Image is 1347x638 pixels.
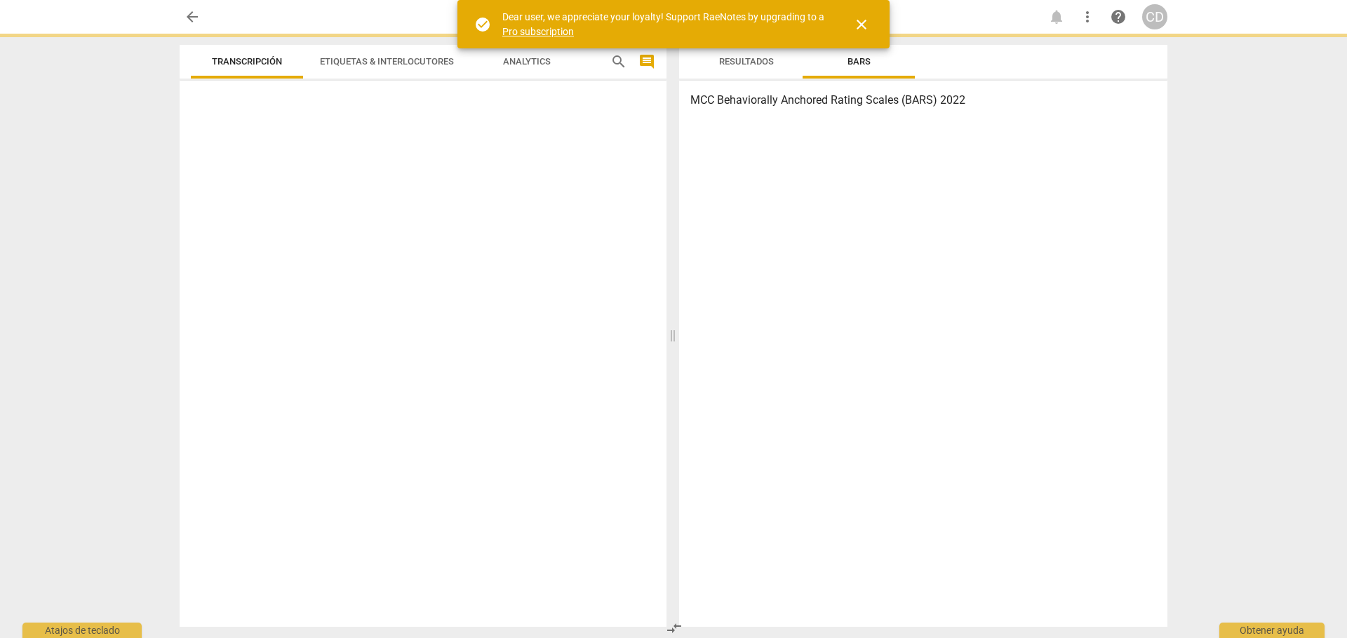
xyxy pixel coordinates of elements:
[474,16,491,33] span: check_circle
[853,16,870,33] span: close
[847,56,871,67] span: Bars
[690,92,1156,109] h3: MCC Behaviorally Anchored Rating Scales (BARS) 2022
[212,56,282,67] span: Transcripción
[638,53,655,70] span: comment
[610,53,627,70] span: search
[320,56,454,67] span: Etiquetas & Interlocutores
[502,10,828,39] div: Dear user, we appreciate your loyalty! Support RaeNotes by upgrading to a
[845,8,878,41] button: Cerrar
[1219,623,1325,638] div: Obtener ayuda
[636,50,658,73] button: Mostrar/Ocultar comentarios
[666,620,683,637] span: compare_arrows
[1142,4,1167,29] button: CD
[502,26,574,37] a: Pro subscription
[503,56,551,67] span: Analytics
[1079,8,1096,25] span: more_vert
[1106,4,1131,29] a: Obtener ayuda
[1110,8,1127,25] span: help
[22,623,142,638] div: Atajos de teclado
[608,50,630,73] button: Buscar
[719,56,774,67] span: Resultados
[184,8,201,25] span: arrow_back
